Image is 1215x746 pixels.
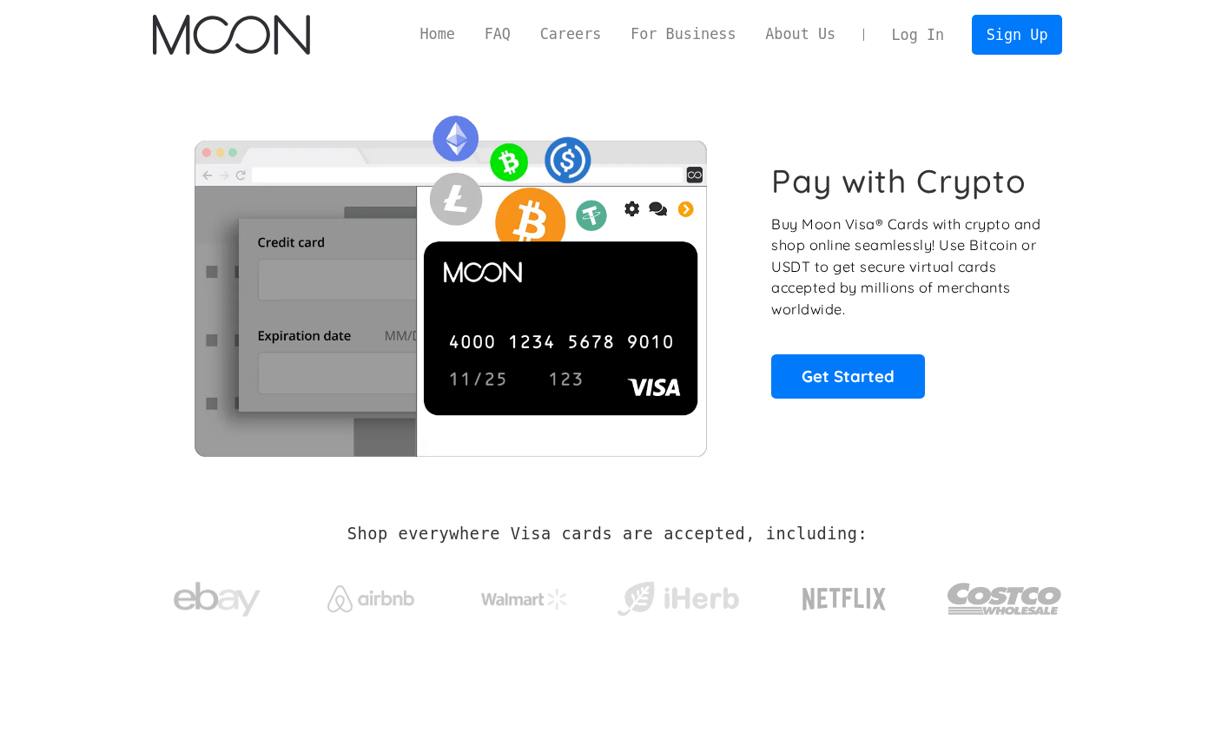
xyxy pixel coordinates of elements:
img: iHerb [613,577,743,622]
a: Careers [525,23,616,45]
a: ebay [153,555,282,636]
a: home [153,15,310,55]
a: Get Started [771,354,925,398]
a: Log In [877,16,959,54]
a: iHerb [613,559,743,630]
a: Home [406,23,470,45]
a: Sign Up [972,15,1062,54]
img: Airbnb [327,585,414,612]
a: For Business [616,23,750,45]
a: Airbnb [306,568,435,621]
img: Walmart [481,589,568,610]
a: About Us [750,23,850,45]
a: Costco [947,549,1063,640]
img: Moon Cards let you spend your crypto anywhere Visa is accepted. [153,103,748,456]
a: FAQ [470,23,525,45]
h1: Pay with Crypto [771,162,1027,201]
h2: Shop everywhere Visa cards are accepted, including: [347,525,868,544]
img: ebay [174,572,261,627]
img: Costco [947,566,1063,631]
a: Netflix [767,560,922,630]
img: Moon Logo [153,15,310,55]
p: Buy Moon Visa® Cards with crypto and shop online seamlessly! Use Bitcoin or USDT to get secure vi... [771,214,1043,320]
a: Walmart [459,571,589,618]
img: Netflix [801,578,888,621]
